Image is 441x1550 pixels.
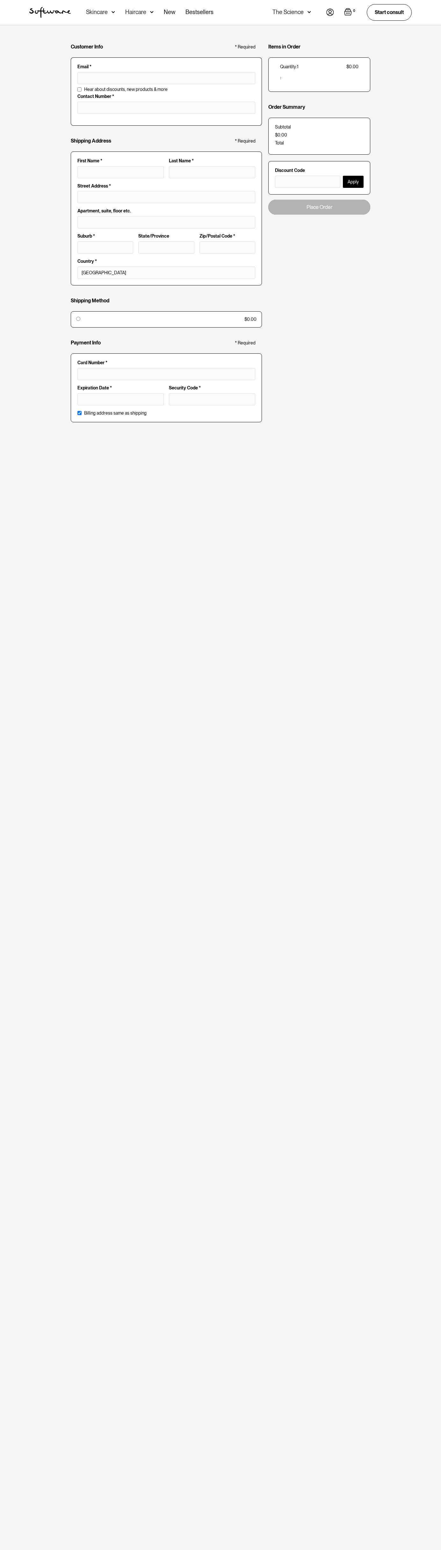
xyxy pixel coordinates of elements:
[71,138,111,144] h4: Shipping Address
[235,340,256,346] div: * Required
[76,317,80,321] input: $0.00
[84,87,168,92] span: Hear about discounts, new products & more
[275,168,364,173] label: Discount Code
[77,87,82,92] input: Hear about discounts, new products & more
[29,7,71,18] img: Software Logo
[138,233,194,239] label: State/Province
[244,317,257,322] div: $0.00
[346,64,358,70] div: $0.00
[235,44,256,50] div: * Required
[71,44,103,50] h4: Customer Info
[77,233,133,239] label: Suburb *
[307,9,311,15] img: arrow down
[275,132,287,138] div: $0.00
[343,176,364,188] button: Apply Discount
[84,410,147,416] label: Billing address same as shipping
[77,64,255,70] label: Email *
[71,298,109,304] h4: Shipping Method
[77,94,255,99] label: Contact Number *
[77,183,255,189] label: Street Address *
[71,340,101,346] h4: Payment Info
[77,208,255,214] label: Apartment, suite, floor etc.
[344,8,357,17] a: Open cart
[235,138,256,144] div: * Required
[169,385,255,391] label: Security Code *
[77,385,164,391] label: Expiration Date *
[275,140,284,146] div: Total
[280,74,281,80] span: :
[77,259,255,264] label: Country *
[272,9,304,15] div: The Science
[367,4,412,20] a: Start consult
[199,233,255,239] label: Zip/Postal Code *
[150,9,154,15] img: arrow down
[125,9,146,15] div: Haircare
[280,64,297,70] div: Quantity:
[297,64,299,70] div: 1
[112,9,115,15] img: arrow down
[268,104,305,110] h4: Order Summary
[169,158,255,164] label: Last Name *
[275,124,291,130] div: Subtotal
[268,44,300,50] h4: Items in Order
[77,360,255,365] label: Card Number *
[352,8,357,14] div: 0
[77,158,164,164] label: First Name *
[86,9,108,15] div: Skincare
